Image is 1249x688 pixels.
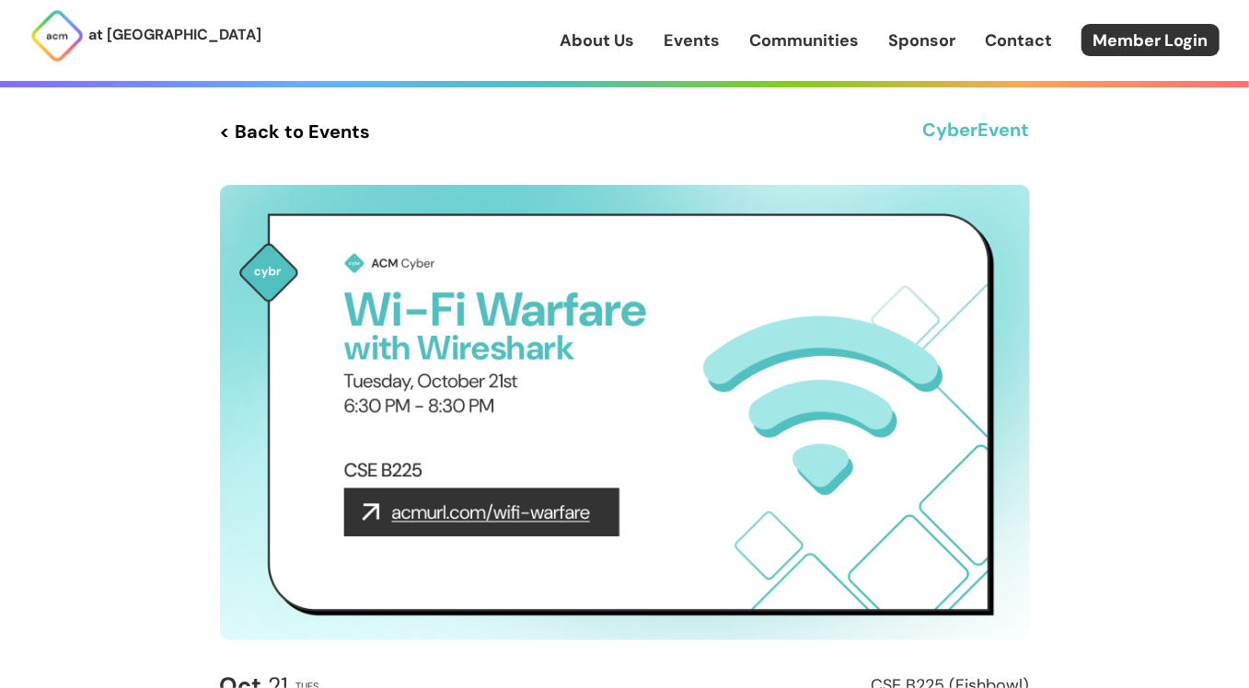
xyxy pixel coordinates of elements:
[923,115,1030,148] h3: Cyber Event
[560,29,634,52] a: About Us
[29,8,85,63] img: ACM Logo
[220,185,1030,640] img: Event Cover Photo
[29,8,261,63] a: at [GEOGRAPHIC_DATA]
[664,29,720,52] a: Events
[1081,24,1220,56] a: Member Login
[749,29,859,52] a: Communities
[220,115,371,148] a: < Back to Events
[88,23,261,47] p: at [GEOGRAPHIC_DATA]
[985,29,1052,52] a: Contact
[888,29,955,52] a: Sponsor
